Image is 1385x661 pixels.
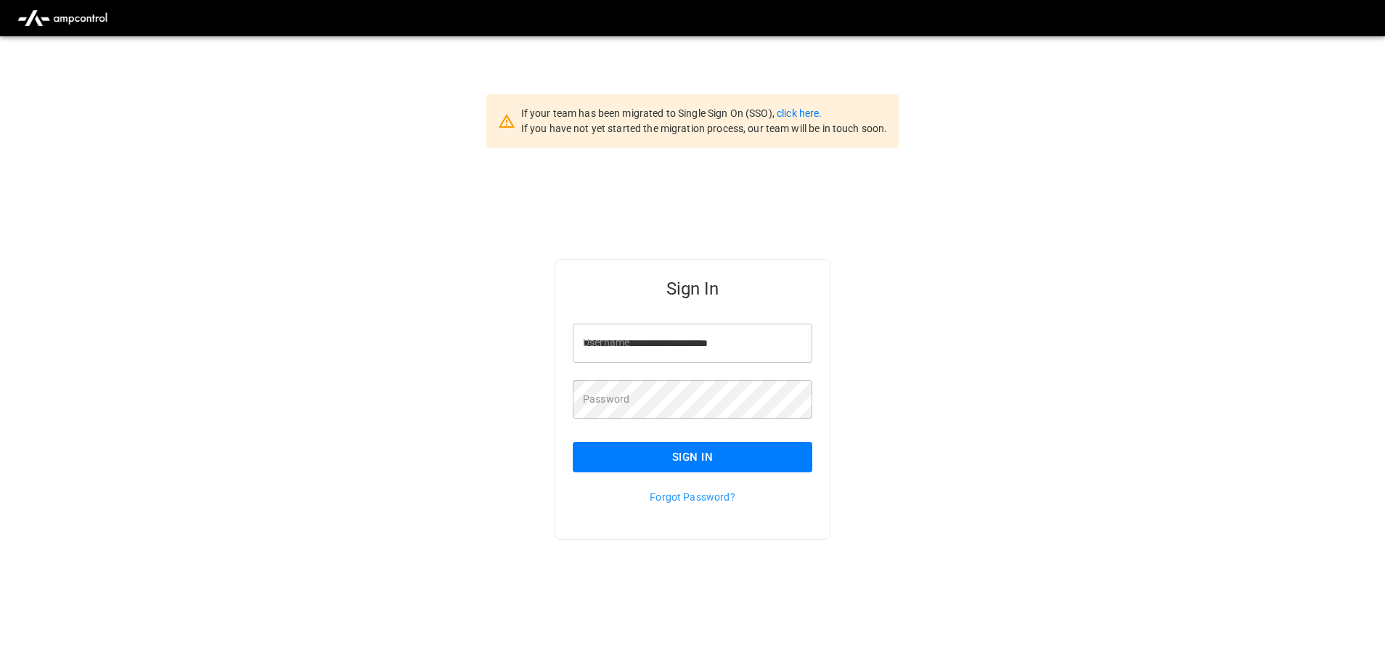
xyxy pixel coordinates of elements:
span: If you have not yet started the migration process, our team will be in touch soon. [521,123,888,134]
p: Forgot Password? [573,490,812,504]
a: click here. [777,107,822,119]
img: ampcontrol.io logo [12,4,113,32]
button: Sign In [573,442,812,472]
h5: Sign In [573,277,812,300]
span: If your team has been migrated to Single Sign On (SSO), [521,107,777,119]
